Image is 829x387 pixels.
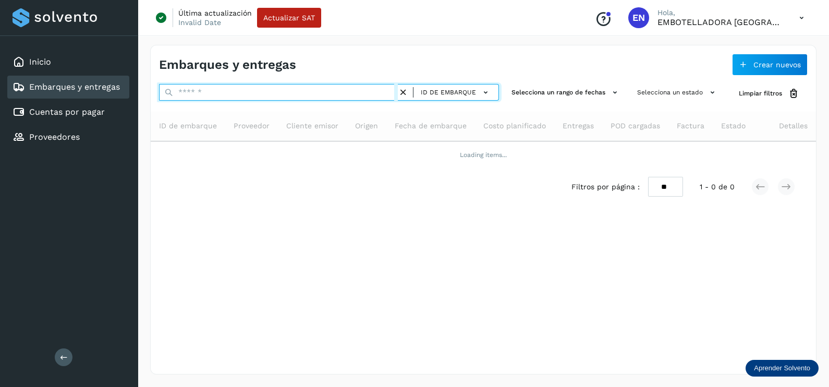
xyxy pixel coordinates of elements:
span: Fecha de embarque [395,120,467,131]
a: Embarques y entregas [29,82,120,92]
button: Selecciona un rango de fechas [507,84,625,101]
div: Aprender Solvento [746,360,819,377]
div: Embarques y entregas [7,76,129,99]
span: Crear nuevos [753,61,801,68]
div: Proveedores [7,126,129,149]
span: Proveedor [234,120,270,131]
button: Selecciona un estado [633,84,722,101]
span: Origen [355,120,378,131]
button: Limpiar filtros [730,84,808,103]
a: Proveedores [29,132,80,142]
div: Inicio [7,51,129,74]
button: Actualizar SAT [257,8,321,28]
span: Costo planificado [483,120,546,131]
span: Cliente emisor [286,120,338,131]
span: Actualizar SAT [263,14,315,21]
a: Cuentas por pagar [29,107,105,117]
p: Hola, [657,8,783,17]
span: ID de embarque [421,88,476,97]
td: Loading items... [151,141,816,168]
a: Inicio [29,57,51,67]
button: Crear nuevos [732,54,808,76]
span: 1 - 0 de 0 [700,182,735,192]
span: Factura [677,120,704,131]
span: Estado [721,120,746,131]
p: Aprender Solvento [754,364,810,372]
p: Última actualización [178,8,252,18]
span: Filtros por página : [571,182,640,192]
div: Cuentas por pagar [7,101,129,124]
span: ID de embarque [159,120,217,131]
span: POD cargadas [611,120,660,131]
h4: Embarques y entregas [159,57,296,72]
span: Detalles [779,120,808,131]
p: EMBOTELLADORA NIAGARA DE MEXICO [657,17,783,27]
button: ID de embarque [418,85,494,100]
span: Limpiar filtros [739,89,782,98]
p: Invalid Date [178,18,221,27]
span: Entregas [563,120,594,131]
